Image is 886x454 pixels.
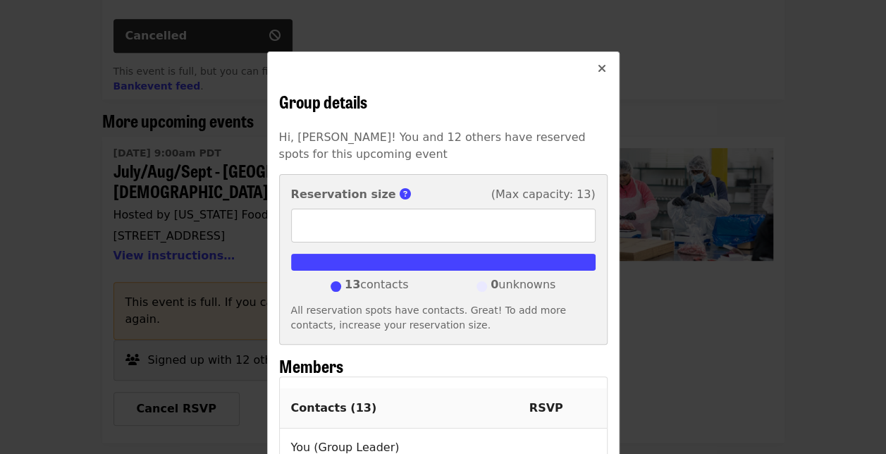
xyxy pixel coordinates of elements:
[585,52,619,86] button: Close
[400,188,419,201] span: This is the number of group members you reserved spots for.
[291,188,396,201] strong: Reservation size
[400,188,411,201] i: circle-question icon
[518,388,607,429] th: RSVP
[598,62,606,75] i: times icon
[345,278,360,291] strong: 13
[280,388,518,429] th: Contacts ( 13 )
[279,89,367,114] span: Group details
[345,276,408,297] span: contacts
[279,130,586,161] span: Hi, [PERSON_NAME]! You and 12 others have reserved spots for this upcoming event
[491,276,555,297] span: unknowns
[291,305,566,331] span: All reservation spots have contacts. Great! To add more contacts, increase your reservation size.
[491,186,596,203] span: (Max capacity: 13)
[279,353,343,378] span: Members
[491,278,498,291] strong: 0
